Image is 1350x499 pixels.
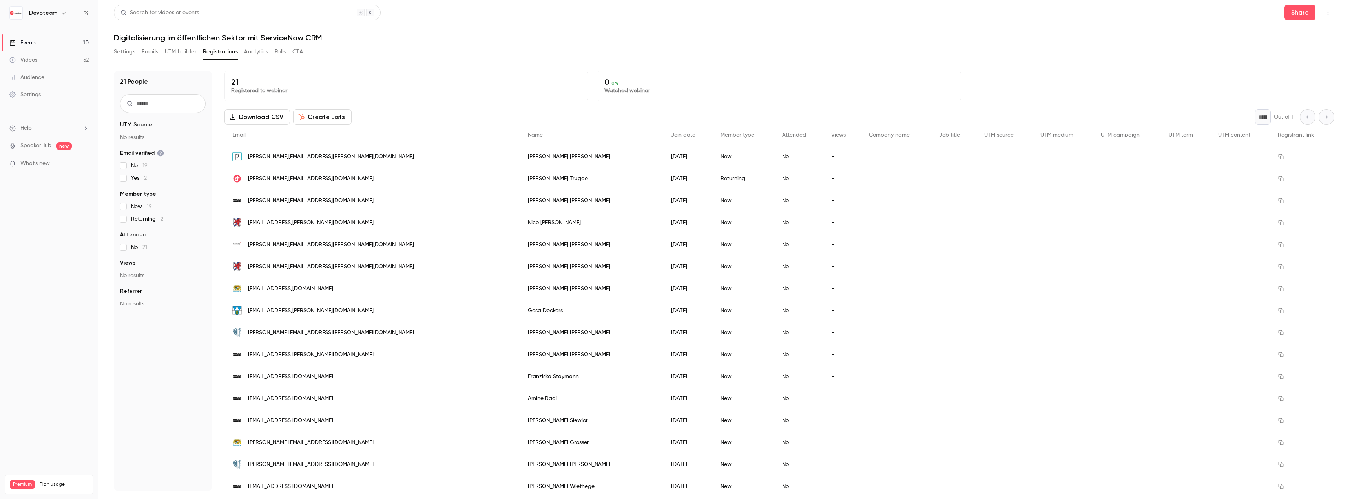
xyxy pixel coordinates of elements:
img: biberach.de [232,460,242,469]
span: Job title [939,132,960,138]
div: Settings [9,91,41,99]
span: [EMAIL_ADDRESS][PERSON_NAME][DOMAIN_NAME] [248,219,374,227]
img: duesseldorf.de [232,218,242,227]
p: Watched webinar [604,87,955,95]
p: No results [120,300,206,308]
span: UTM term [1169,132,1193,138]
div: [DATE] [663,300,713,322]
div: [DATE] [663,388,713,409]
img: stadt.wuppertal.de [232,372,242,381]
div: [PERSON_NAME] Siewior [520,409,663,431]
div: No [774,475,823,497]
div: New [713,366,774,388]
button: Analytics [244,46,268,58]
span: [EMAIL_ADDRESS][DOMAIN_NAME] [248,373,333,381]
div: Amine Radi [520,388,663,409]
span: [EMAIL_ADDRESS][PERSON_NAME][DOMAIN_NAME] [248,307,374,315]
div: [PERSON_NAME] [PERSON_NAME] [520,256,663,278]
span: Views [831,132,846,138]
div: New [713,278,774,300]
div: - [823,366,861,388]
div: No [774,168,823,190]
span: No [131,243,147,251]
div: No [774,388,823,409]
span: Help [20,124,32,132]
div: New [713,256,774,278]
div: [PERSON_NAME] Trugge [520,168,663,190]
div: [PERSON_NAME] [PERSON_NAME] [520,234,663,256]
img: protiviti.de [232,152,242,161]
div: Search for videos or events [120,9,199,17]
span: [PERSON_NAME][EMAIL_ADDRESS][PERSON_NAME][DOMAIN_NAME] [248,329,414,337]
button: UTM builder [165,46,197,58]
div: [DATE] [663,190,713,212]
span: [PERSON_NAME][EMAIL_ADDRESS][DOMAIN_NAME] [248,439,374,447]
div: No [774,300,823,322]
div: New [713,431,774,453]
div: New [713,322,774,344]
span: [PERSON_NAME][EMAIL_ADDRESS][DOMAIN_NAME] [248,197,374,205]
div: Videos [9,56,37,64]
img: freiburg.de [232,240,242,249]
div: New [713,234,774,256]
span: [PERSON_NAME][EMAIL_ADDRESS][PERSON_NAME][DOMAIN_NAME] [248,241,414,249]
div: [DATE] [663,453,713,475]
button: Registrations [203,46,238,58]
div: No [774,234,823,256]
div: [PERSON_NAME] [PERSON_NAME] [520,146,663,168]
div: [DATE] [663,256,713,278]
div: [PERSON_NAME] [PERSON_NAME] [520,453,663,475]
span: 19 [142,163,148,168]
div: New [713,300,774,322]
button: Create Lists [293,109,352,125]
div: No [774,409,823,431]
p: Out of 1 [1274,113,1293,121]
span: new [56,142,72,150]
span: Name [528,132,543,138]
p: 21 [231,77,582,87]
div: [DATE] [663,344,713,366]
div: No [774,256,823,278]
span: No [131,162,148,170]
div: Nico [PERSON_NAME] [520,212,663,234]
span: [PERSON_NAME][EMAIL_ADDRESS][PERSON_NAME][DOMAIN_NAME] [248,263,414,271]
span: 0 % [611,80,618,86]
span: [EMAIL_ADDRESS][DOMAIN_NAME] [248,483,333,491]
span: 2 [161,216,163,222]
section: facet-groups [120,121,206,308]
div: No [774,366,823,388]
img: Devoteam [10,7,22,19]
span: UTM Source [120,121,152,129]
h1: Digitalisierung im öffentlichen Sektor mit ServiceNow CRM [114,33,1334,42]
span: Views [120,259,135,267]
iframe: Noticeable Trigger [79,160,89,167]
div: [PERSON_NAME] Wiethege [520,475,663,497]
span: Email [232,132,246,138]
div: [PERSON_NAME] [PERSON_NAME] [520,190,663,212]
div: Events [9,39,36,47]
span: [EMAIL_ADDRESS][DOMAIN_NAME] [248,285,333,293]
img: devoteam.com [232,174,242,183]
span: Join date [671,132,695,138]
div: - [823,256,861,278]
span: [EMAIL_ADDRESS][DOMAIN_NAME] [248,417,333,425]
h1: 21 People [120,77,148,86]
div: [PERSON_NAME] [PERSON_NAME] [520,278,663,300]
button: Share [1284,5,1315,20]
span: What's new [20,159,50,168]
p: Registered to webinar [231,87,582,95]
div: - [823,168,861,190]
button: Polls [275,46,286,58]
span: [PERSON_NAME][EMAIL_ADDRESS][PERSON_NAME][DOMAIN_NAME] [248,153,414,161]
div: [DATE] [663,234,713,256]
div: New [713,146,774,168]
span: Yes [131,174,147,182]
div: - [823,322,861,344]
span: UTM source [984,132,1014,138]
div: [DATE] [663,168,713,190]
div: New [713,388,774,409]
span: Returning [131,215,163,223]
img: lra-wm.bayern.de [232,438,242,447]
button: Download CSV [224,109,290,125]
img: stadt.wuppertal.de [232,350,242,359]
